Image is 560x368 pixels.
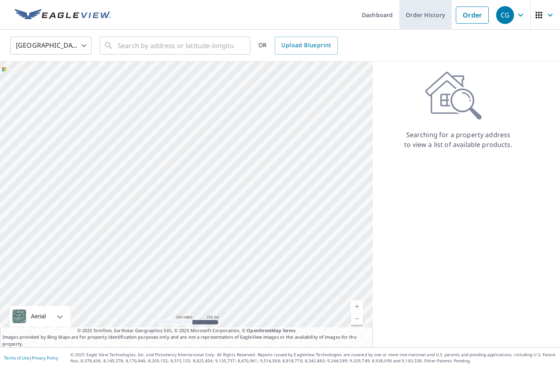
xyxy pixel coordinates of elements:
[496,6,514,24] div: CG
[258,37,338,55] div: OR
[32,355,58,361] a: Privacy Policy
[351,313,363,325] a: Current Level 5, Zoom Out
[247,327,281,333] a: OpenStreetMap
[10,34,92,57] div: [GEOGRAPHIC_DATA]
[28,306,48,326] div: Aerial
[118,34,234,57] input: Search by address or latitude-longitude
[4,355,58,360] p: |
[275,37,337,55] a: Upload Blueprint
[456,7,489,24] a: Order
[70,352,556,364] p: © 2025 Eagle View Technologies, Inc. and Pictometry International Corp. All Rights Reserved. Repo...
[404,130,513,149] p: Searching for a property address to view a list of available products.
[15,9,111,21] img: EV Logo
[10,306,70,326] div: Aerial
[77,327,296,334] span: © 2025 TomTom, Earthstar Geographics SIO, © 2025 Microsoft Corporation, ©
[4,355,29,361] a: Terms of Use
[281,40,331,50] span: Upload Blueprint
[351,300,363,313] a: Current Level 5, Zoom In
[282,327,296,333] a: Terms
